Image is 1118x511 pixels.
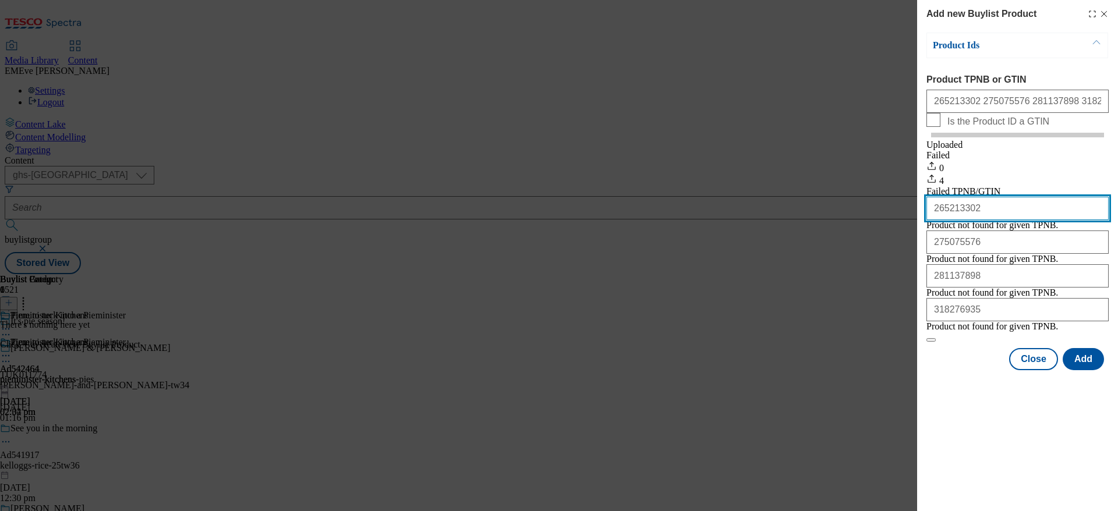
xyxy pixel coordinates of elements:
div: Failed TPNB/GTIN [926,186,1109,197]
label: Product TPNB or GTIN [926,74,1109,85]
div: Product not found for given TPNB. [926,220,1058,230]
div: Product not found for given TPNB. [926,321,1058,332]
div: Product not found for given TPNB. [926,288,1058,298]
div: Product not found for given TPNB. [926,254,1058,264]
div: Uploaded [926,140,1109,150]
div: 0 [926,161,1109,173]
h4: Add new Buylist Product [926,7,1036,21]
button: Close [1009,348,1058,370]
div: 4 [926,173,1109,186]
input: Enter 1 or 20 space separated Product TPNB or GTIN [926,90,1109,113]
div: Failed [926,150,1109,161]
p: Product Ids [933,40,1055,51]
button: Add [1063,348,1104,370]
span: Is the Product ID a GTIN [947,116,1049,127]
